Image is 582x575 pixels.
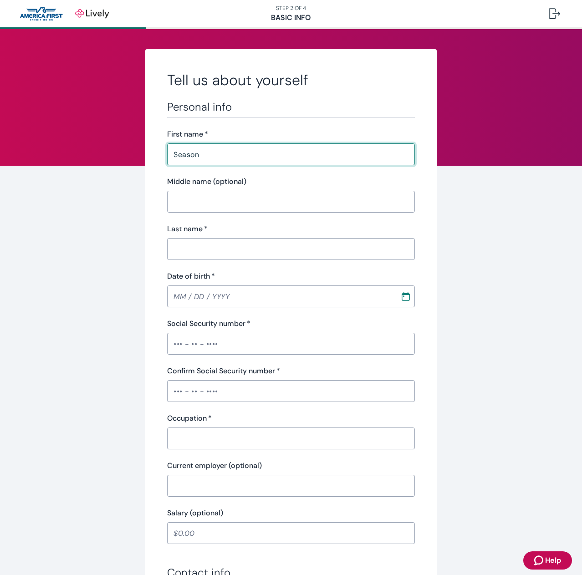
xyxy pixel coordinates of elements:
[167,382,415,400] input: ••• - •• - ••••
[167,460,262,471] label: Current employer (optional)
[167,335,415,353] input: ••• - •• - ••••
[20,6,109,21] img: Lively
[167,71,415,89] h2: Tell us about yourself
[545,555,561,566] span: Help
[167,129,208,140] label: First name
[167,366,280,377] label: Confirm Social Security number
[523,551,572,570] button: Zendesk support iconHelp
[167,413,212,424] label: Occupation
[167,100,415,114] h3: Personal info
[534,555,545,566] svg: Zendesk support icon
[167,524,415,542] input: $0.00
[398,288,414,305] button: Choose date
[167,224,208,234] label: Last name
[167,271,215,282] label: Date of birth
[167,508,223,519] label: Salary (optional)
[167,287,394,305] input: MM / DD / YYYY
[167,318,250,329] label: Social Security number
[542,3,567,25] button: Log out
[401,292,410,301] svg: Calendar
[167,176,246,187] label: Middle name (optional)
